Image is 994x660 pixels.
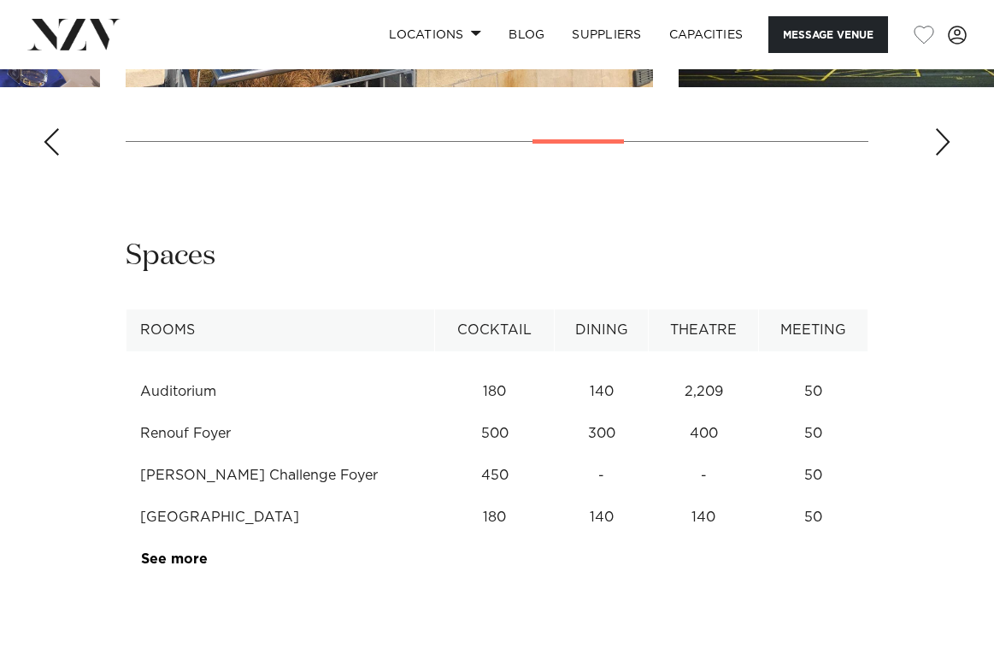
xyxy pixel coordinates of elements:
th: Dining [554,309,648,351]
td: - [649,455,759,497]
td: 450 [435,455,554,497]
td: 140 [649,497,759,539]
td: 50 [759,497,868,539]
td: [PERSON_NAME] Challenge Foyer [126,455,435,497]
td: 140 [554,371,648,413]
td: 180 [435,371,554,413]
td: 140 [554,497,648,539]
td: 500 [435,413,554,455]
a: SUPPLIERS [558,16,655,53]
td: 180 [435,497,554,539]
img: nzv-logo.png [27,19,121,50]
td: 300 [554,413,648,455]
a: BLOG [495,16,558,53]
td: 50 [759,371,868,413]
th: Meeting [759,309,868,351]
td: [GEOGRAPHIC_DATA] [126,497,435,539]
th: Cocktail [435,309,554,351]
a: Locations [375,16,495,53]
td: Renouf Foyer [126,413,435,455]
td: 50 [759,413,868,455]
td: 2,209 [649,371,759,413]
td: Auditorium [126,371,435,413]
td: 50 [759,455,868,497]
th: Rooms [126,309,435,351]
td: - [554,455,648,497]
td: 400 [649,413,759,455]
th: Theatre [649,309,759,351]
a: Capacities [656,16,757,53]
button: Message Venue [768,16,888,53]
h2: Spaces [126,238,215,275]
